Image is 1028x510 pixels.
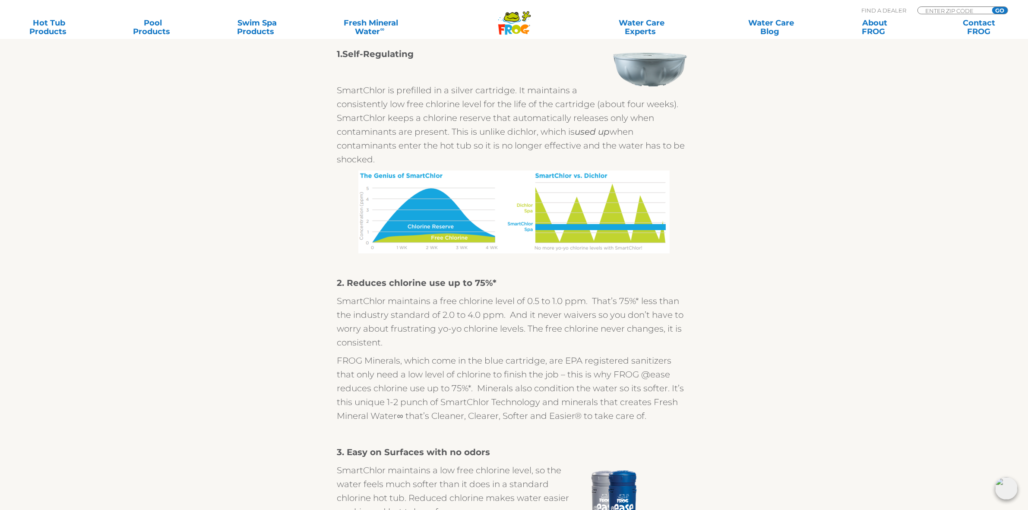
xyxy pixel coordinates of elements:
[337,278,497,288] strong: 2. Reduces chlorine use up to 75%*
[924,7,983,14] input: Zip Code Form
[576,19,707,36] a: Water CareExperts
[731,19,811,36] a: Water CareBlog
[320,19,421,36] a: Fresh MineralWater∞
[939,19,1019,36] a: ContactFROG
[380,25,385,32] sup: ∞
[995,477,1018,500] img: openIcon
[337,49,414,59] strong: 1.Self-Regulating
[861,6,906,14] p: Find A Dealer
[575,127,610,137] em: used up
[835,19,915,36] a: AboutFROG
[113,19,193,36] a: PoolProducts
[337,447,490,457] strong: 3. Easy on Surfaces with no odors
[9,19,89,36] a: Hot TubProducts
[337,294,691,349] p: SmartChlor maintains a free chlorine level of 0.5 to 1.0 ppm. That’s 75%* less than the industry ...
[992,7,1008,14] input: GO
[217,19,297,36] a: Swim SpaProducts
[337,354,691,423] p: FROG Minerals, which come in the blue cartridge, are EPA registered sanitizers that only need a l...
[337,83,691,166] p: SmartChlor is prefilled in a silver cartridge. It maintains a consistently low free chlorine leve...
